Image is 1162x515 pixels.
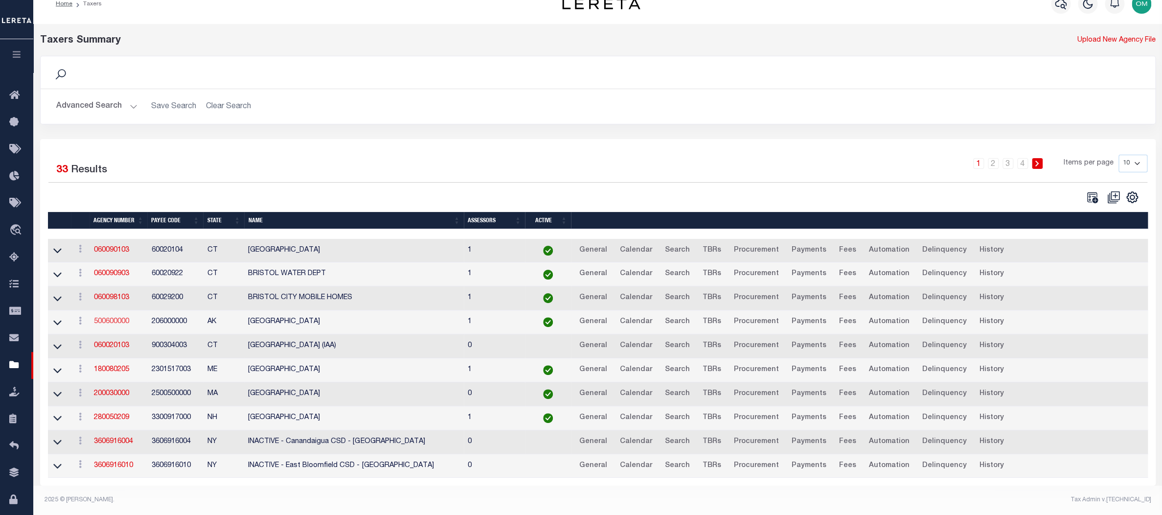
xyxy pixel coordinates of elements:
[464,212,525,229] th: Assessors: activate to sort column ascending
[93,390,129,397] a: 200030000
[698,362,726,378] a: TBRs
[975,243,1008,258] a: History
[661,290,694,306] a: Search
[698,458,726,474] a: TBRs
[93,414,129,421] a: 280050209
[147,430,203,454] td: 3606916004
[918,243,971,258] a: Delinquency
[865,458,914,474] a: Automation
[698,386,726,402] a: TBRs
[698,434,726,450] a: TBRs
[835,410,861,426] a: Fees
[729,338,783,354] a: Procurement
[661,266,694,282] a: Search
[918,314,971,330] a: Delinquency
[787,410,831,426] a: Payments
[615,290,657,306] a: Calendar
[464,310,525,334] td: 1
[835,362,861,378] a: Fees
[575,243,612,258] a: General
[93,462,133,469] a: 3606916010
[787,434,831,450] a: Payments
[575,458,612,474] a: General
[918,290,971,306] a: Delinquency
[973,158,984,169] a: 1
[203,212,244,229] th: State: activate to sort column ascending
[203,334,244,358] td: CT
[729,243,783,258] a: Procurement
[661,338,694,354] a: Search
[575,434,612,450] a: General
[865,266,914,282] a: Automation
[571,212,1148,229] th: &nbsp;
[203,310,244,334] td: AK
[729,314,783,330] a: Procurement
[698,410,726,426] a: TBRs
[615,386,657,402] a: Calendar
[147,358,203,382] td: 2301517003
[865,410,914,426] a: Automation
[729,386,783,402] a: Procurement
[543,246,553,256] img: check-icon-green.svg
[147,334,203,358] td: 900304003
[975,362,1008,378] a: History
[975,314,1008,330] a: History
[605,495,1151,504] div: Tax Admin v.[TECHNICAL_ID]
[93,366,129,373] a: 180080205
[729,362,783,378] a: Procurement
[203,262,244,286] td: CT
[975,266,1008,282] a: History
[661,314,694,330] a: Search
[835,290,861,306] a: Fees
[464,334,525,358] td: 0
[93,294,129,301] a: 060098103
[661,243,694,258] a: Search
[975,458,1008,474] a: History
[244,430,464,454] td: INACTIVE - Canandaigua CSD - [GEOGRAPHIC_DATA]
[244,454,464,478] td: INACTIVE - East Bloomfield CSD - [GEOGRAPHIC_DATA]
[865,290,914,306] a: Automation
[975,434,1008,450] a: History
[918,434,971,450] a: Delinquency
[244,212,464,229] th: Name: activate to sort column ascending
[729,458,783,474] a: Procurement
[464,430,525,454] td: 0
[787,290,831,306] a: Payments
[543,389,553,399] img: check-icon-green.svg
[787,362,831,378] a: Payments
[835,314,861,330] a: Fees
[244,334,464,358] td: [GEOGRAPHIC_DATA] (IAA)
[698,314,726,330] a: TBRs
[37,495,598,504] div: 2025 © [PERSON_NAME].
[865,338,914,354] a: Automation
[835,243,861,258] a: Fees
[1064,158,1114,169] span: Items per page
[203,430,244,454] td: NY
[93,270,129,277] a: 060090903
[90,212,147,229] th: Agency Number: activate to sort column ascending
[661,410,694,426] a: Search
[464,239,525,263] td: 1
[93,342,129,349] a: 060020103
[835,386,861,402] a: Fees
[729,410,783,426] a: Procurement
[464,454,525,478] td: 0
[543,317,553,327] img: check-icon-green.svg
[147,262,203,286] td: 60020922
[1017,158,1028,169] a: 4
[575,314,612,330] a: General
[93,247,129,254] a: 060090103
[918,458,971,474] a: Delinquency
[698,338,726,354] a: TBRs
[661,434,694,450] a: Search
[729,434,783,450] a: Procurement
[203,406,244,430] td: NH
[203,454,244,478] td: NY
[918,338,971,354] a: Delinquency
[787,338,831,354] a: Payments
[787,458,831,474] a: Payments
[661,362,694,378] a: Search
[71,163,107,178] label: Results
[93,438,133,445] a: 3606916004
[203,239,244,263] td: CT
